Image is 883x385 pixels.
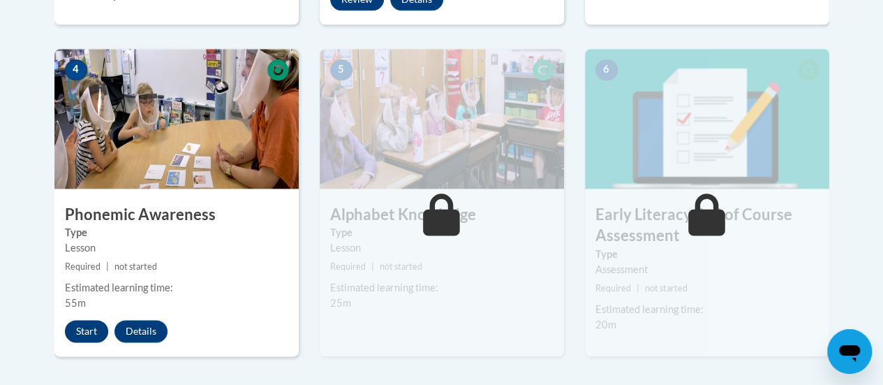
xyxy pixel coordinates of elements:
[595,262,819,277] div: Assessment
[114,320,168,342] button: Details
[320,204,564,226] h3: Alphabet Knowledge
[54,49,299,189] img: Course Image
[330,225,554,240] label: Type
[330,59,353,80] span: 5
[595,59,618,80] span: 6
[65,280,288,296] div: Estimated learning time:
[320,49,564,189] img: Course Image
[65,297,86,309] span: 55m
[645,283,688,293] span: not started
[114,261,157,272] span: not started
[585,49,829,189] img: Course Image
[595,247,819,262] label: Type
[106,261,109,272] span: |
[65,225,288,240] label: Type
[65,59,87,80] span: 4
[595,319,616,330] span: 20m
[371,261,374,272] span: |
[380,261,422,272] span: not started
[65,261,101,272] span: Required
[585,204,829,247] h3: Early Literacy End of Course Assessment
[637,283,639,293] span: |
[330,280,554,296] div: Estimated learning time:
[54,204,299,226] h3: Phonemic Awareness
[595,283,631,293] span: Required
[330,261,366,272] span: Required
[827,329,872,374] iframe: Button to launch messaging window
[595,302,819,317] div: Estimated learning time:
[330,297,351,309] span: 25m
[65,320,108,342] button: Start
[65,240,288,256] div: Lesson
[330,240,554,256] div: Lesson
